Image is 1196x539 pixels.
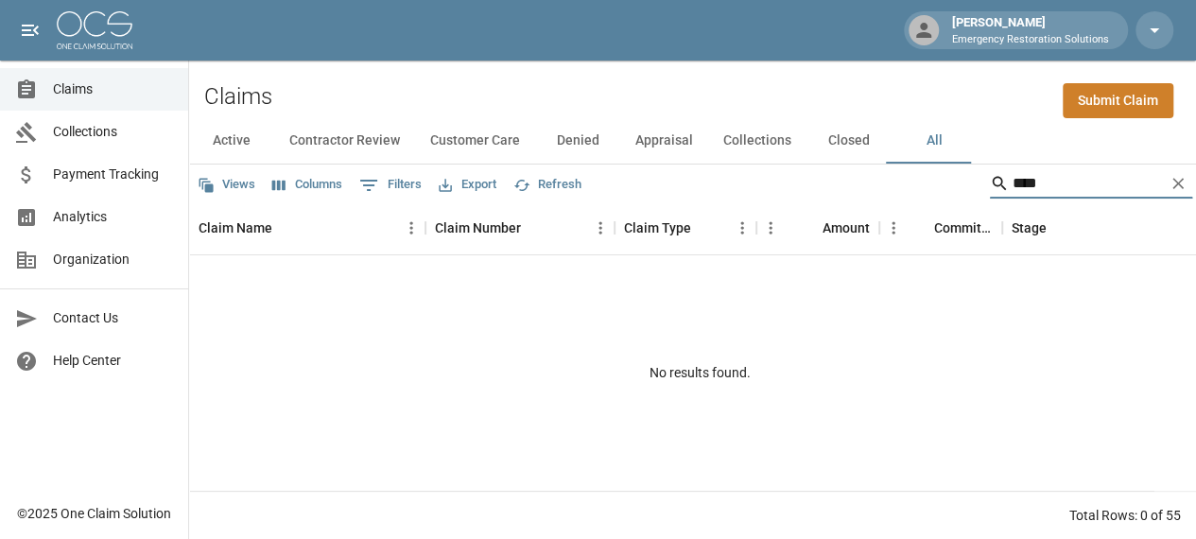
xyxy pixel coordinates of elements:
[952,32,1109,48] p: Emergency Restoration Solutions
[1047,215,1073,241] button: Sort
[268,170,347,200] button: Select columns
[415,118,535,164] button: Customer Care
[355,170,426,200] button: Show filters
[806,118,892,164] button: Closed
[53,79,173,99] span: Claims
[1164,169,1192,198] button: Clear
[53,207,173,227] span: Analytics
[274,118,415,164] button: Contractor Review
[53,250,173,269] span: Organization
[879,214,908,242] button: Menu
[908,215,934,241] button: Sort
[823,201,870,254] div: Amount
[53,308,173,328] span: Contact Us
[796,215,823,241] button: Sort
[1063,83,1173,118] a: Submit Claim
[189,118,274,164] button: Active
[708,118,806,164] button: Collections
[521,215,547,241] button: Sort
[945,13,1117,47] div: [PERSON_NAME]
[1069,506,1181,525] div: Total Rows: 0 of 55
[535,118,620,164] button: Denied
[199,201,272,254] div: Claim Name
[990,168,1192,202] div: Search
[620,118,708,164] button: Appraisal
[435,201,521,254] div: Claim Number
[892,118,977,164] button: All
[615,201,756,254] div: Claim Type
[11,11,49,49] button: open drawer
[624,201,691,254] div: Claim Type
[57,11,132,49] img: ocs-logo-white-transparent.png
[397,214,425,242] button: Menu
[189,118,1196,164] div: dynamic tabs
[728,214,756,242] button: Menu
[691,215,718,241] button: Sort
[756,214,785,242] button: Menu
[17,504,171,523] div: © 2025 One Claim Solution
[425,201,615,254] div: Claim Number
[193,170,260,200] button: Views
[879,201,1002,254] div: Committed Amount
[1012,201,1047,254] div: Stage
[756,201,879,254] div: Amount
[934,201,993,254] div: Committed Amount
[272,215,299,241] button: Sort
[434,170,501,200] button: Export
[53,165,173,184] span: Payment Tracking
[53,122,173,142] span: Collections
[586,214,615,242] button: Menu
[53,351,173,371] span: Help Center
[204,83,272,111] h2: Claims
[189,201,425,254] div: Claim Name
[509,170,586,200] button: Refresh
